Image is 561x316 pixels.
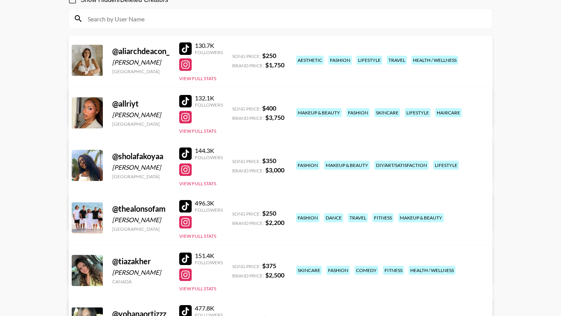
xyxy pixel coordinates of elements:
div: makeup & beauty [296,108,342,117]
button: View Full Stats [179,75,216,81]
div: fitness [383,266,404,275]
div: [GEOGRAPHIC_DATA] [112,121,170,127]
div: fashion [296,213,319,222]
div: Followers [195,102,223,108]
span: Brand Price: [232,168,264,174]
button: View Full Stats [179,128,216,134]
div: Followers [195,207,223,213]
div: [PERSON_NAME] [112,163,170,171]
span: Song Price: [232,211,261,217]
div: [GEOGRAPHIC_DATA] [112,226,170,232]
div: fashion [328,56,352,65]
span: Song Price: [232,263,261,269]
div: Canada [112,279,170,284]
span: Brand Price: [232,273,264,279]
div: fashion [346,108,370,117]
div: [PERSON_NAME] [112,269,170,276]
strong: $ 1,750 [265,61,284,68]
div: [PERSON_NAME] [112,216,170,224]
strong: $ 3,000 [265,166,284,174]
span: Brand Price: [232,63,264,68]
div: 477.8K [195,304,223,312]
div: aesthetic [296,56,324,65]
span: Song Price: [232,53,261,59]
div: travel [348,213,368,222]
div: [PERSON_NAME] [112,111,170,119]
div: haircare [435,108,462,117]
button: View Full Stats [179,181,216,186]
div: 130.7K [195,42,223,49]
div: @ tiazakher [112,256,170,266]
div: @ thealonsofam [112,204,170,214]
button: View Full Stats [179,286,216,291]
div: Followers [195,154,223,160]
div: fashion [326,266,350,275]
div: Followers [195,49,223,55]
div: [GEOGRAPHIC_DATA] [112,68,170,74]
div: 496.3K [195,199,223,207]
div: diy/art/satisfaction [374,161,429,170]
strong: $ 3,750 [265,114,284,121]
span: Brand Price: [232,115,264,121]
div: skincare [296,266,322,275]
button: View Full Stats [179,233,216,239]
div: health / wellness [411,56,458,65]
div: [GEOGRAPHIC_DATA] [112,174,170,179]
div: makeup & beauty [324,161,370,170]
div: lifestyle [433,161,459,170]
div: lifestyle [405,108,430,117]
input: Search by User Name [83,12,487,25]
div: 151.4K [195,252,223,260]
strong: $ 375 [262,262,276,269]
div: [PERSON_NAME] [112,58,170,66]
span: Brand Price: [232,220,264,226]
strong: $ 250 [262,52,276,59]
div: @ allriyt [112,99,170,109]
div: comedy [355,266,378,275]
div: dance [324,213,343,222]
div: health / wellness [409,266,455,275]
div: @ aliarchdeacon_ [112,46,170,56]
strong: $ 2,500 [265,271,284,279]
strong: $ 400 [262,104,276,112]
strong: $ 350 [262,157,276,164]
div: 144.3K [195,147,223,154]
strong: $ 250 [262,209,276,217]
span: Song Price: [232,106,261,112]
div: travel [387,56,407,65]
div: skincare [374,108,400,117]
div: Followers [195,260,223,265]
div: fashion [296,161,319,170]
div: lifestyle [356,56,382,65]
span: Song Price: [232,158,261,164]
strong: $ 2,200 [265,219,284,226]
div: fitness [372,213,393,222]
div: @ sholafakoyaa [112,151,170,161]
div: makeup & beauty [398,213,444,222]
div: 132.1K [195,94,223,102]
